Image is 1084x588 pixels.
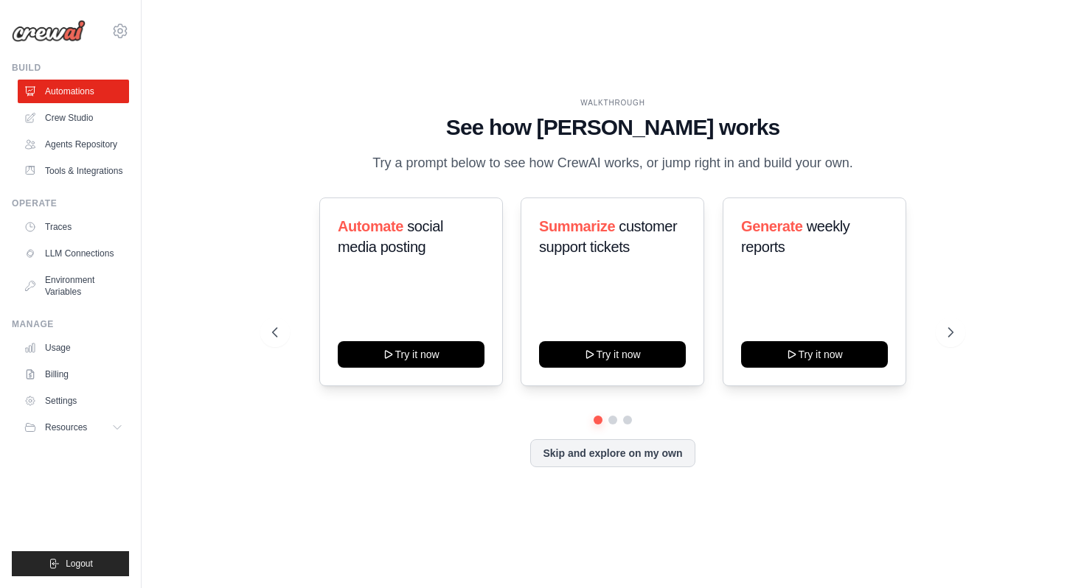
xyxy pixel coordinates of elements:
[12,551,129,576] button: Logout
[741,341,888,368] button: Try it now
[45,421,87,433] span: Resources
[18,215,129,239] a: Traces
[272,97,953,108] div: WALKTHROUGH
[12,20,86,42] img: Logo
[18,106,129,130] a: Crew Studio
[338,218,403,234] span: Automate
[18,133,129,156] a: Agents Repository
[741,218,803,234] span: Generate
[741,218,850,255] span: weekly reports
[530,439,695,467] button: Skip and explore on my own
[18,242,129,265] a: LLM Connections
[18,336,129,360] a: Usage
[66,558,93,570] span: Logout
[12,197,129,209] div: Operate
[365,153,861,174] p: Try a prompt below to see how CrewAI works, or jump right in and build your own.
[18,389,129,413] a: Settings
[18,363,129,386] a: Billing
[539,341,686,368] button: Try it now
[18,80,129,103] a: Automations
[18,268,129,304] a: Environment Variables
[18,159,129,183] a: Tools & Integrations
[539,218,615,234] span: Summarize
[338,341,484,368] button: Try it now
[12,318,129,330] div: Manage
[272,114,953,141] h1: See how [PERSON_NAME] works
[18,416,129,439] button: Resources
[12,62,129,74] div: Build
